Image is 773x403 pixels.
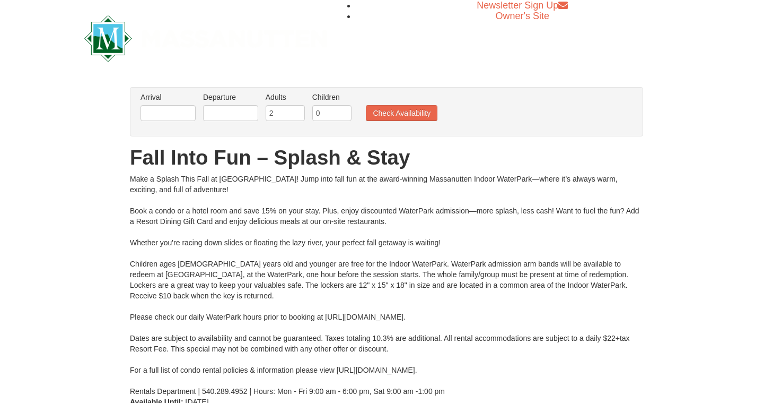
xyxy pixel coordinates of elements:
a: Massanutten Resort [84,24,327,49]
img: Massanutten Resort Logo [84,15,327,62]
button: Check Availability [366,105,437,121]
label: Adults [266,92,305,102]
div: Make a Splash This Fall at [GEOGRAPHIC_DATA]! Jump into fall fun at the award-winning Massanutten... [130,174,643,397]
h1: Fall Into Fun – Splash & Stay [130,147,643,168]
label: Children [312,92,352,102]
a: Owner's Site [496,11,549,21]
label: Arrival [140,92,196,102]
label: Departure [203,92,258,102]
